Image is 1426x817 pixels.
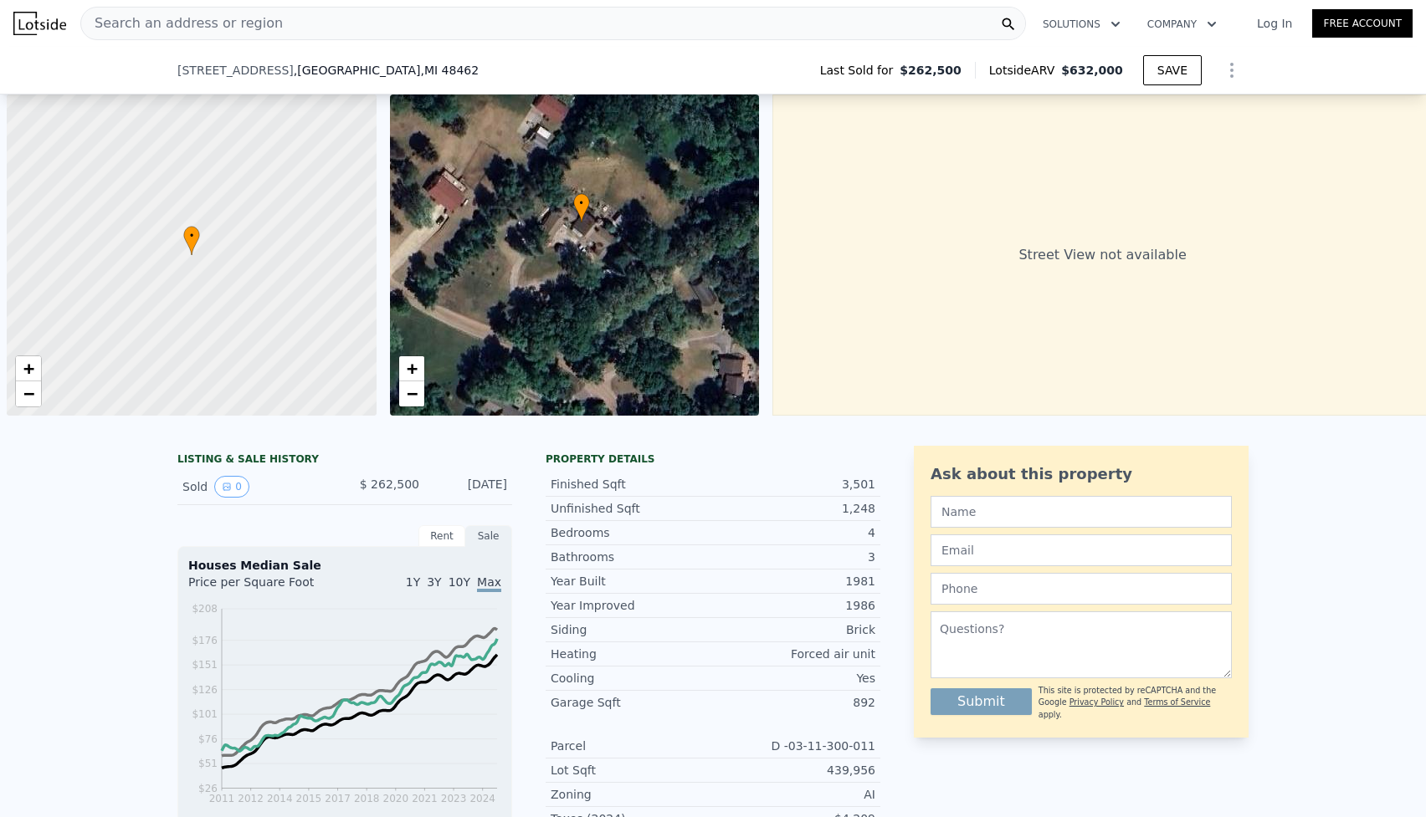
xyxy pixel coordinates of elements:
a: Terms of Service [1144,697,1210,707]
div: 892 [713,694,875,711]
span: [STREET_ADDRESS] [177,62,294,79]
div: 439,956 [713,762,875,779]
span: • [573,196,590,211]
tspan: 2012 [238,793,264,804]
div: AI [713,786,875,803]
div: Bathrooms [551,549,713,565]
div: This site is protected by reCAPTCHA and the Google and apply. [1039,685,1232,721]
tspan: 2017 [325,793,351,804]
div: Forced air unit [713,646,875,662]
tspan: 2020 [383,793,409,804]
button: Show Options [1215,54,1249,87]
div: 3,501 [713,476,875,493]
button: Company [1134,9,1230,39]
div: • [573,193,590,222]
tspan: $126 [192,684,218,696]
span: + [23,358,34,379]
a: Free Account [1312,9,1413,38]
tspan: 2018 [354,793,380,804]
a: Zoom in [399,356,424,381]
span: 3Y [427,575,441,589]
div: Siding [551,621,713,638]
span: , MI 48462 [420,64,479,77]
span: • [183,228,200,243]
div: • [183,226,200,255]
div: LISTING & SALE HISTORY [177,452,512,469]
button: Solutions [1029,9,1134,39]
tspan: $51 [198,758,218,769]
span: − [406,383,417,404]
span: 10Y [449,575,470,589]
div: Garage Sqft [551,694,713,711]
div: Year Improved [551,597,713,614]
tspan: $176 [192,635,218,646]
button: View historical data [214,476,249,498]
a: Zoom out [399,381,424,406]
span: Lotside ARV [989,62,1061,79]
span: + [406,358,417,379]
button: SAVE [1143,55,1202,85]
span: Search an address or region [81,13,283,33]
div: Ask about this property [931,462,1232,486]
div: 4 [713,524,875,541]
tspan: 2014 [267,793,293,804]
div: Parcel [551,738,713,754]
div: Lot Sqft [551,762,713,779]
div: Zoning [551,786,713,803]
a: Zoom in [16,356,41,381]
a: Zoom out [16,381,41,406]
div: Heating [551,646,713,662]
div: Sale [465,525,512,547]
div: 1,248 [713,500,875,517]
tspan: 2023 [441,793,467,804]
span: $ 262,500 [360,477,419,491]
a: Log In [1237,15,1312,32]
span: , [GEOGRAPHIC_DATA] [294,62,479,79]
div: Sold [182,476,331,498]
div: 1981 [713,573,875,590]
tspan: $76 [198,733,218,745]
input: Phone [931,573,1232,605]
div: Year Built [551,573,713,590]
div: 3 [713,549,875,565]
div: Houses Median Sale [188,557,501,574]
div: Price per Square Foot [188,574,345,600]
div: 1986 [713,597,875,614]
tspan: $101 [192,708,218,720]
div: Unfinished Sqft [551,500,713,517]
span: Max [477,575,501,592]
input: Email [931,534,1232,566]
button: Submit [931,688,1032,715]
div: Rent [418,525,465,547]
span: Last Sold for [820,62,900,79]
span: − [23,383,34,404]
input: Name [931,496,1232,528]
tspan: 2015 [296,793,322,804]
img: Lotside [13,12,66,35]
div: Cooling [551,670,713,687]
span: 1Y [406,575,420,589]
div: Property details [546,452,880,466]
div: D -03-11-300-011 [713,738,875,754]
div: Finished Sqft [551,476,713,493]
span: $262,500 [900,62,962,79]
tspan: $151 [192,659,218,671]
div: [DATE] [433,476,507,498]
div: Brick [713,621,875,638]
a: Privacy Policy [1069,697,1124,707]
tspan: 2024 [469,793,495,804]
span: $632,000 [1061,64,1123,77]
div: Bedrooms [551,524,713,541]
div: Yes [713,670,875,687]
tspan: $26 [198,783,218,794]
tspan: 2021 [412,793,438,804]
tspan: 2011 [209,793,235,804]
tspan: $208 [192,603,218,615]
